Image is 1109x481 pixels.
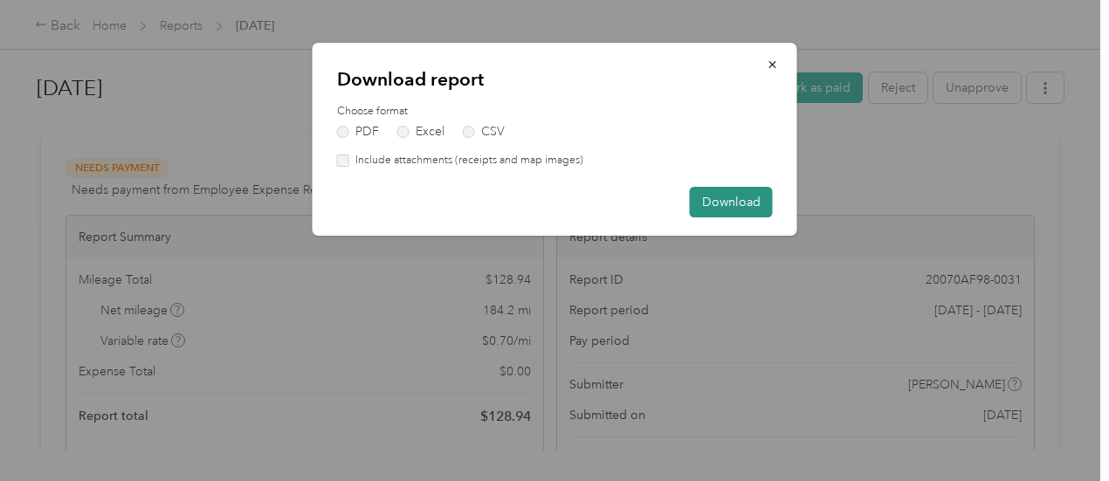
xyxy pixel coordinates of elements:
label: Include attachments (receipts and map images) [349,153,583,168]
iframe: Everlance-gr Chat Button Frame [1011,383,1109,481]
label: PDF [337,126,379,138]
label: Choose format [337,104,773,120]
label: Excel [397,126,444,138]
label: CSV [463,126,505,138]
p: Download report [337,67,773,92]
button: Download [690,187,773,217]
